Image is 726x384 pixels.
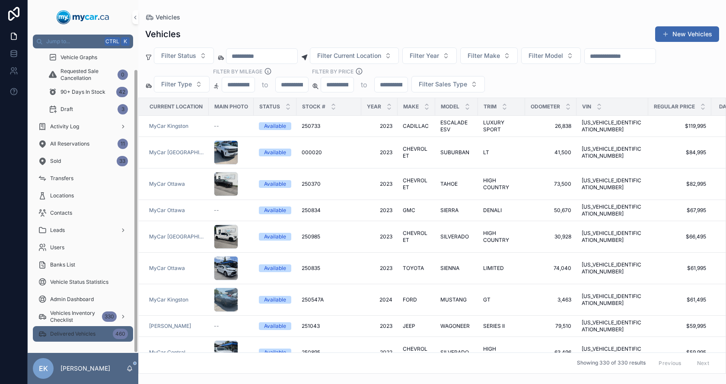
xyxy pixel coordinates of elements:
span: DENALI [483,207,502,214]
h1: Vehicles [145,28,181,40]
a: 250835 [302,265,356,272]
a: 73,500 [530,181,571,187]
a: [PERSON_NAME] [149,323,204,330]
span: $59,995 [653,349,706,356]
label: FILTER BY PRICE [312,67,353,75]
span: Contacts [50,209,72,216]
a: Draft3 [43,102,133,117]
a: 2024 [366,296,392,303]
a: 250547A [302,296,356,303]
div: Available [264,322,286,330]
span: MyCar Kingston [149,123,188,130]
span: 251043 [302,323,320,330]
span: [US_VEHICLE_IDENTIFICATION_NUMBER] [582,319,643,333]
span: Requested Sale Cancellation [60,68,114,82]
div: 11 [118,139,128,149]
a: MyCar Kingston [149,123,204,130]
a: ESCALADE ESV [440,119,473,133]
span: 2023 [366,233,392,240]
span: Status [259,103,280,110]
a: 2023 [366,323,392,330]
a: MyCar [GEOGRAPHIC_DATA] [149,149,204,156]
span: All Reservations [50,140,89,147]
a: Available [259,322,291,330]
a: Transfers [33,171,133,186]
a: MUSTANG [440,296,473,303]
span: Filter Current Location [317,51,381,60]
span: K [122,38,129,45]
a: CHEVROLET [403,230,430,244]
span: [US_VEHICLE_IDENTIFICATION_NUMBER] [582,146,643,159]
img: App logo [57,10,109,24]
a: TOYOTA [403,265,430,272]
div: 0 [118,70,128,80]
a: -- [214,323,248,330]
a: $82,995 [653,181,706,187]
button: Select Button [154,76,210,92]
div: 33 [117,156,128,166]
span: SIERRA [440,207,459,214]
a: MyCar Ottawa [149,265,204,272]
span: MyCar Ottawa [149,181,185,187]
a: -- [214,207,248,214]
a: Vehicles Inventory Checklist330 [33,309,133,324]
span: Stock # [302,103,325,110]
a: [PERSON_NAME] [149,323,191,330]
span: Locations [50,192,74,199]
a: TAHOE [440,181,473,187]
a: SUBURBAN [440,149,473,156]
a: All Reservations11 [33,136,133,152]
p: to [262,79,268,90]
div: Available [264,264,286,272]
span: Delivered Vehicles [50,330,96,337]
span: $119,995 [653,123,706,130]
span: $84,995 [653,149,706,156]
span: Odometer [531,103,560,110]
a: [US_VEHICLE_IDENTIFICATION_NUMBER] [582,346,643,359]
a: SERIES II [483,323,520,330]
a: MyCar Ottawa [149,207,204,214]
button: Select Button [402,48,457,64]
button: Select Button [154,48,214,64]
span: [US_VEHICLE_IDENTIFICATION_NUMBER] [582,119,643,133]
span: CHEVROLET [403,177,430,191]
span: 2023 [366,181,392,187]
span: EK [39,363,48,374]
label: Filter By Mileage [213,67,262,75]
span: MyCar Ottawa [149,207,185,214]
a: LT [483,149,520,156]
span: Current Location [150,103,203,110]
div: 330 [102,311,117,322]
a: [US_VEHICLE_IDENTIFICATION_NUMBER] [582,261,643,275]
div: scrollable content [28,48,138,353]
a: 2023 [366,265,392,272]
span: Sold [50,158,61,165]
span: Make [403,103,419,110]
span: Vehicles Inventory Checklist [50,310,99,324]
span: 250895 [302,349,320,356]
span: VIN [582,103,591,110]
span: SUBURBAN [440,149,469,156]
div: 42 [116,87,128,97]
button: Select Button [411,76,485,92]
a: SILVERADO [440,349,473,356]
div: Available [264,206,286,214]
a: Available [259,180,291,188]
span: -- [214,323,219,330]
span: 63,496 [530,349,571,356]
a: [US_VEHICLE_IDENTIFICATION_NUMBER] [582,230,643,244]
a: 250370 [302,181,356,187]
a: Locations [33,188,133,203]
a: Sold33 [33,153,133,169]
a: Available [259,206,291,214]
div: Available [264,180,286,188]
a: CHEVROLET [403,146,430,159]
a: Available [259,296,291,304]
a: GT [483,296,520,303]
span: Filter Status [161,51,196,60]
span: $66,495 [653,233,706,240]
